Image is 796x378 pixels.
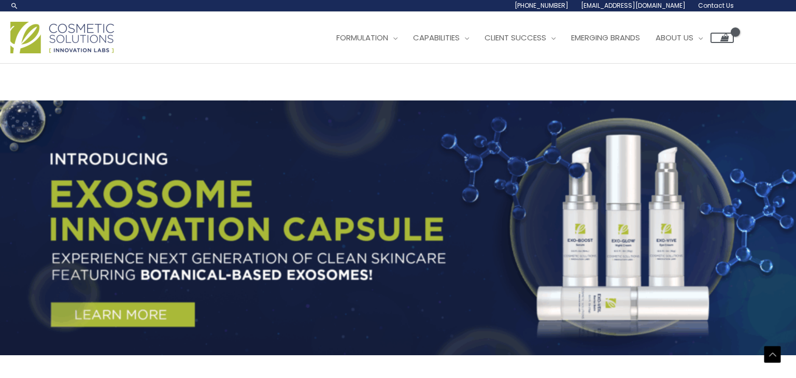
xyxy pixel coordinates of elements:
a: Emerging Brands [563,22,648,53]
span: [PHONE_NUMBER] [515,1,568,10]
nav: Site Navigation [321,22,734,53]
img: Cosmetic Solutions Logo [10,22,114,53]
a: Capabilities [405,22,477,53]
a: Search icon link [10,2,19,10]
span: Emerging Brands [571,32,640,43]
span: Formulation [336,32,388,43]
a: Client Success [477,22,563,53]
span: Client Success [485,32,546,43]
span: Contact Us [698,1,734,10]
a: View Shopping Cart, empty [710,33,734,43]
a: About Us [648,22,710,53]
span: About Us [656,32,693,43]
span: [EMAIL_ADDRESS][DOMAIN_NAME] [581,1,686,10]
span: Capabilities [413,32,460,43]
a: Formulation [329,22,405,53]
